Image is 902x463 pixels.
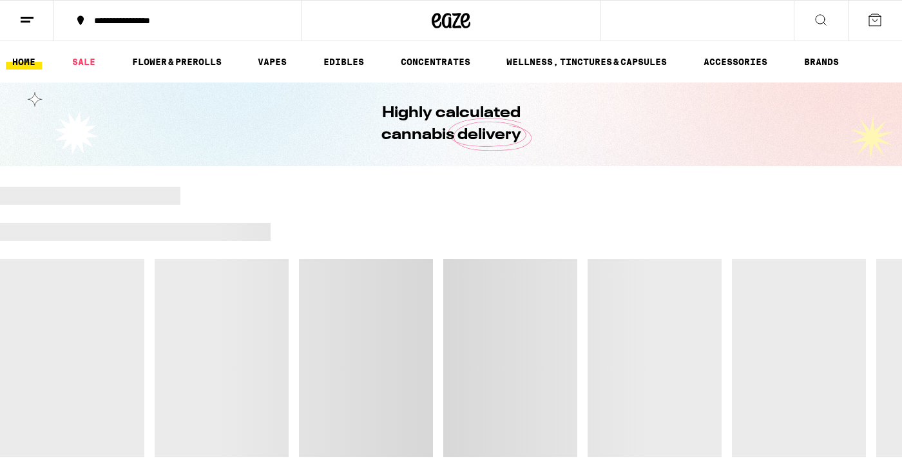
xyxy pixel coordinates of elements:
[66,54,102,70] a: SALE
[697,54,774,70] a: ACCESSORIES
[317,54,370,70] a: EDIBLES
[798,54,845,70] a: BRANDS
[345,102,557,146] h1: Highly calculated cannabis delivery
[6,54,42,70] a: HOME
[251,54,293,70] a: VAPES
[126,54,228,70] a: FLOWER & PREROLLS
[819,424,889,457] iframe: Opens a widget where you can find more information
[500,54,673,70] a: WELLNESS, TINCTURES & CAPSULES
[394,54,477,70] a: CONCENTRATES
